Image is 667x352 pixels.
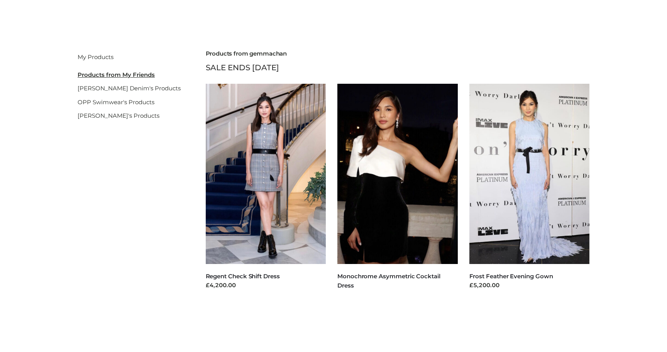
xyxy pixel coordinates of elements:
a: Regent Check Shift Dress [206,272,280,280]
a: OPP Swimwear's Products [78,98,154,106]
a: My Products [78,53,113,61]
div: £5,200.00 [469,281,590,290]
div: £4,200.00 [206,281,326,290]
a: [PERSON_NAME]'s Products [78,112,159,119]
a: Frost Feather Evening Gown [469,272,553,280]
u: Products from My Friends [78,71,155,78]
img: Monochrome Asymmetric Cocktail Dress [337,84,458,264]
div: SALE ENDS [DATE] [206,61,590,74]
img: Frost Feather Evening Gown [469,84,590,264]
a: [PERSON_NAME] Denim's Products [78,85,181,92]
a: Monochrome Asymmetric Cocktail Dress [337,272,440,289]
h2: Products from gemmachan [206,50,590,57]
img: Regent Check Shift Dress [206,84,326,264]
